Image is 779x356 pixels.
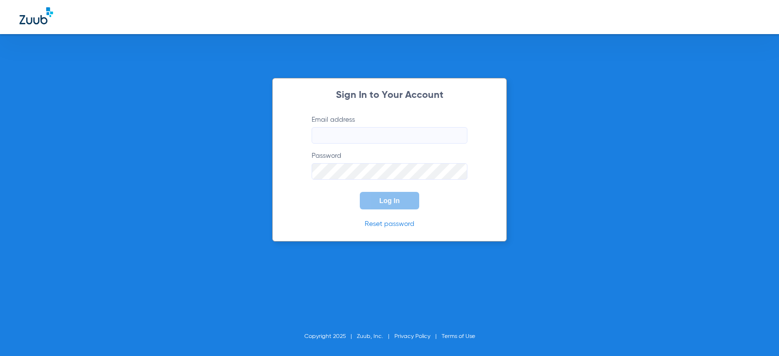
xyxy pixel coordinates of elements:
[442,334,475,339] a: Terms of Use
[304,332,357,341] li: Copyright 2025
[394,334,430,339] a: Privacy Policy
[312,115,467,144] label: Email address
[360,192,419,209] button: Log In
[19,7,53,24] img: Zuub Logo
[379,197,400,205] span: Log In
[357,332,394,341] li: Zuub, Inc.
[312,127,467,144] input: Email address
[297,91,482,100] h2: Sign In to Your Account
[312,151,467,180] label: Password
[312,163,467,180] input: Password
[365,221,414,227] a: Reset password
